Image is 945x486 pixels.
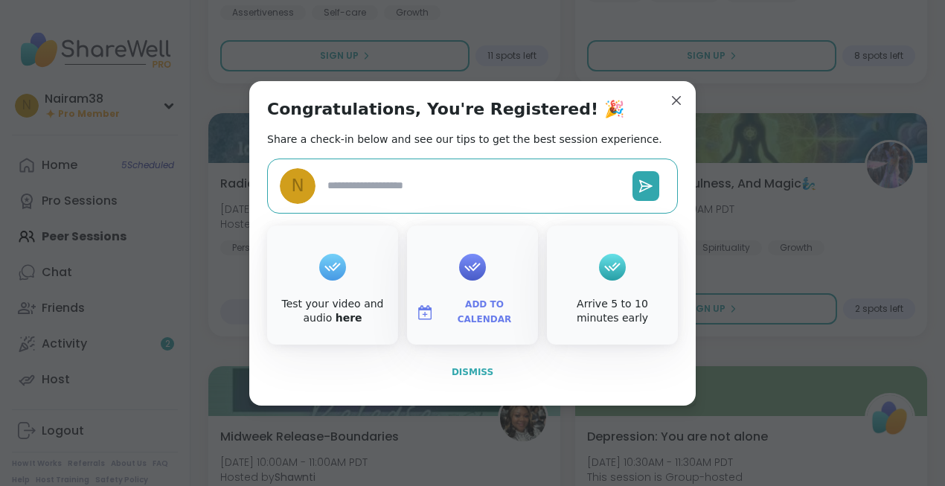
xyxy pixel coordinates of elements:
h1: Congratulations, You're Registered! 🎉 [267,99,624,120]
span: Dismiss [452,367,493,377]
h2: Share a check-in below and see our tips to get the best session experience. [267,132,662,147]
div: Arrive 5 to 10 minutes early [550,297,675,326]
span: Add to Calendar [440,298,529,327]
button: Add to Calendar [410,297,535,328]
a: here [336,312,362,324]
img: ShareWell Logomark [416,304,434,322]
div: Test your video and audio [270,297,395,326]
button: Dismiss [267,356,678,388]
span: N [291,173,304,199]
